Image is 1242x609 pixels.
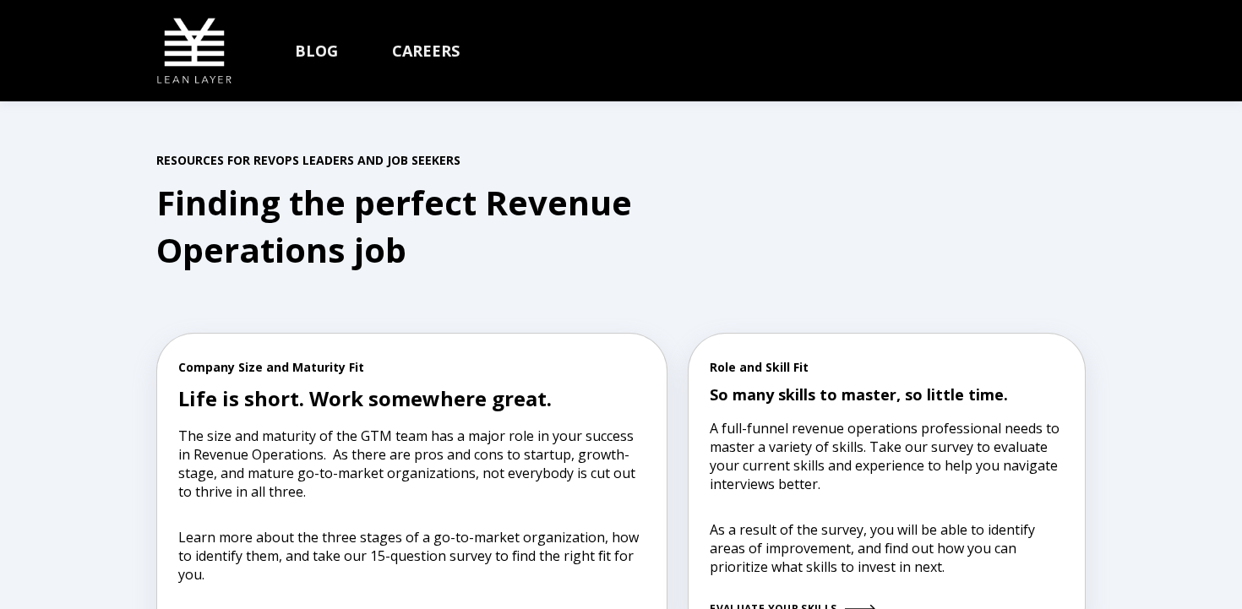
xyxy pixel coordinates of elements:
a: BLOG [295,29,338,73]
h4: So many skills to master, so little time. [710,384,1064,405]
span: RESOURCES FOR REVOPS LEADERS AND JOB SEEKERS [156,152,731,169]
h1: Finding the perfect Revenue Operations job [156,179,731,274]
p: As a result of the survey, you will be able to identify areas of improvement, and find out how yo... [710,520,1064,576]
span: Company Size and Maturity Fit [178,361,646,374]
span: Role and Skill Fit [710,361,1064,374]
a: CAREERS [392,29,460,73]
p: A full-funnel revenue operations professional needs to master a variety of skills. Take our surve... [710,419,1064,493]
img: Logo-White-Transparent [156,13,232,89]
p: The size and maturity of the GTM team has a major role in your success in Revenue Operations. As ... [178,427,646,501]
h3: Life is short. Work somewhere great. [178,384,646,413]
p: Learn more about the three stages of a go-to-market organization, how to identify them, and take ... [178,528,646,584]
